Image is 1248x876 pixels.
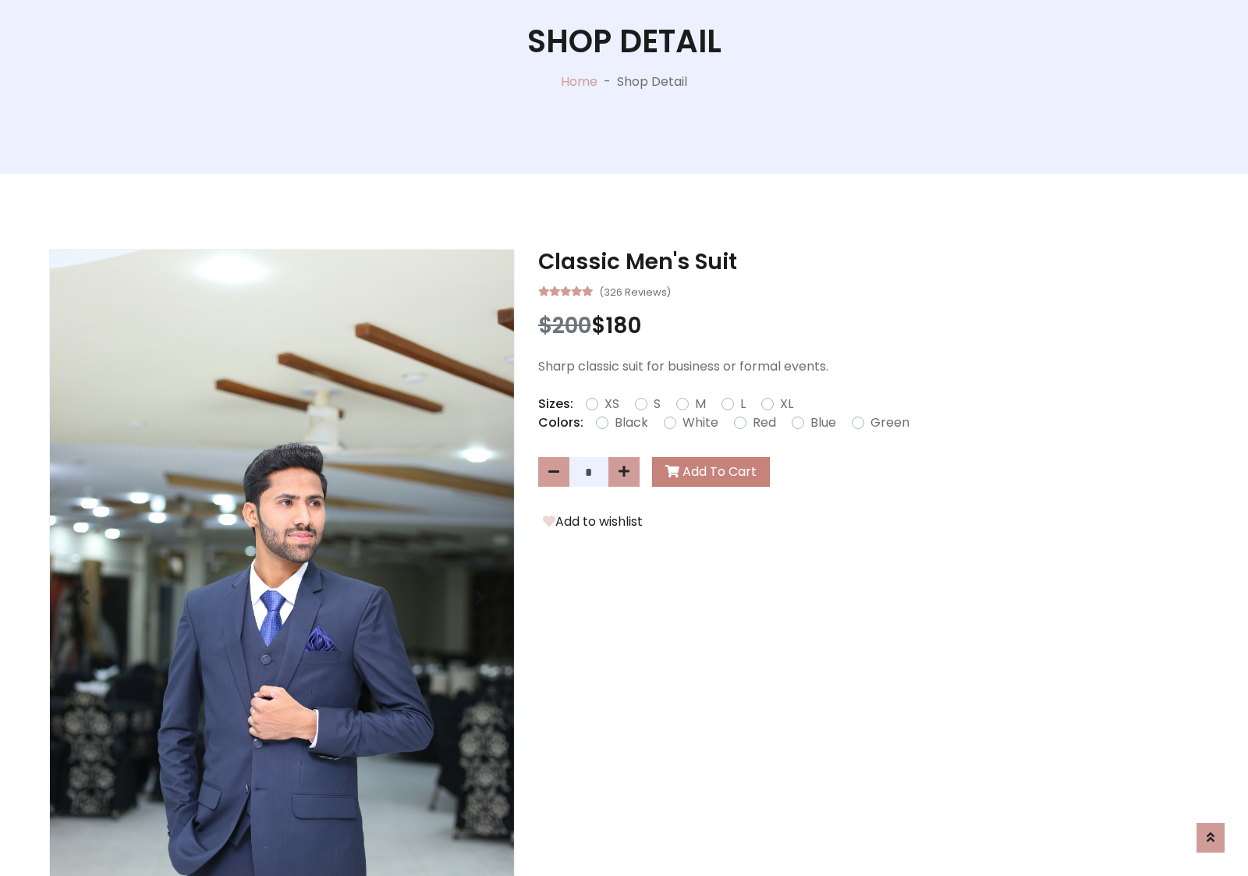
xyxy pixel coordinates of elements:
label: White [682,413,718,432]
label: Red [753,413,776,432]
span: $200 [538,310,591,341]
p: - [597,73,617,91]
h1: Shop Detail [527,23,721,60]
p: Colors: [538,413,583,432]
small: (326 Reviews) [599,282,671,300]
label: Black [615,413,648,432]
a: Home [561,73,597,90]
p: Sizes: [538,395,573,413]
label: XL [780,395,793,413]
label: XS [604,395,619,413]
p: Sharp classic suit for business or formal events. [538,357,1199,376]
label: Green [870,413,909,432]
label: Blue [810,413,836,432]
label: S [654,395,661,413]
h3: Classic Men's Suit [538,249,1199,275]
label: L [740,395,746,413]
span: 180 [605,310,641,341]
h3: $ [538,313,1199,339]
button: Add To Cart [652,457,770,487]
button: Add to wishlist [538,512,647,532]
label: M [695,395,706,413]
p: Shop Detail [617,73,687,91]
